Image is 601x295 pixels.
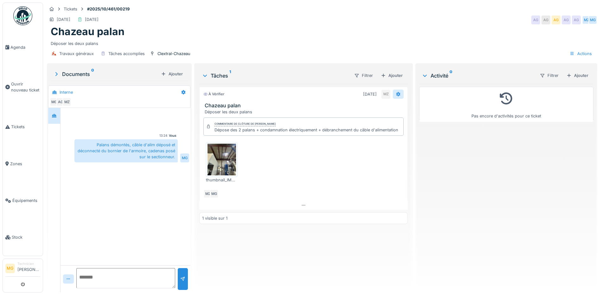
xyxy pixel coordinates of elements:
div: MG [50,97,59,106]
div: AG [56,97,65,106]
a: MG Technicien[PERSON_NAME] [5,261,40,277]
div: thumbnail_IMG_4754.jpg [206,177,238,183]
div: Pas encore d'activités pour ce ticket [423,90,589,119]
div: AG [572,16,581,24]
div: [DATE] [85,16,99,22]
div: Ajouter [158,70,185,78]
a: Agenda [3,29,43,66]
div: Ajouter [564,71,591,80]
div: Technicien [17,261,40,266]
span: Agenda [10,44,40,50]
div: Ajouter [378,71,405,80]
sup: 0 [450,72,452,79]
div: Commentaire de clôture de [PERSON_NAME] [214,122,276,126]
div: Activité [422,72,534,79]
span: Ouvrir nouveau ticket [11,81,40,93]
h1: Chazeau palan [51,26,125,38]
div: [DATE] [57,16,70,22]
div: Tickets [64,6,77,12]
div: Clextral-Chazeau [157,51,190,57]
div: Actions [567,49,595,58]
div: MG [180,154,189,162]
li: [PERSON_NAME] [17,261,40,275]
img: mfjevrirephf32q71217c8ipkzda [208,144,236,175]
div: MZ [381,90,390,99]
sup: 0 [91,70,94,78]
div: AG [541,16,550,24]
a: Stock [3,219,43,256]
div: [DATE] [363,91,377,97]
span: Stock [12,234,40,240]
div: Vous [169,133,176,138]
a: Zones [3,145,43,182]
div: AG [562,16,571,24]
span: Zones [10,161,40,167]
div: Filtrer [537,71,561,80]
div: Travaux généraux [59,51,94,57]
div: AG [552,16,560,24]
div: Filtrer [351,71,376,80]
span: Tickets [11,124,40,130]
span: Équipements [12,198,40,204]
div: Interne [60,89,73,95]
div: MG [588,16,597,24]
sup: 1 [229,72,231,79]
div: MG [210,189,219,198]
div: MZ [62,97,71,106]
div: Documents [53,70,158,78]
div: MZ [203,189,212,198]
a: Tickets [3,109,43,145]
div: Palans démontés, câble d'alim déposé et déconnecté du bornier de l'armoire, cadenas posé sur le s... [74,139,178,163]
a: Ouvrir nouveau ticket [3,66,43,109]
h3: Chazeau palan [205,103,405,109]
div: MZ [582,16,591,24]
div: 1 visible sur 1 [202,215,227,221]
a: Équipements [3,182,43,219]
div: Tâches [202,72,349,79]
li: MG [5,264,15,273]
div: AG [531,16,540,24]
img: Badge_color-CXgf-gQk.svg [13,6,32,25]
div: À vérifier [203,91,224,97]
div: Déposer les deux palans [51,38,593,47]
div: 13:24 [159,133,168,138]
div: Tâches accomplies [108,51,145,57]
div: Dépose des 2 palans + condamnation électriquement + débranchement du câble d'alimentation [214,127,398,133]
strong: #2025/10/461/00219 [85,6,132,12]
div: Déposer les deux palans [205,109,405,115]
